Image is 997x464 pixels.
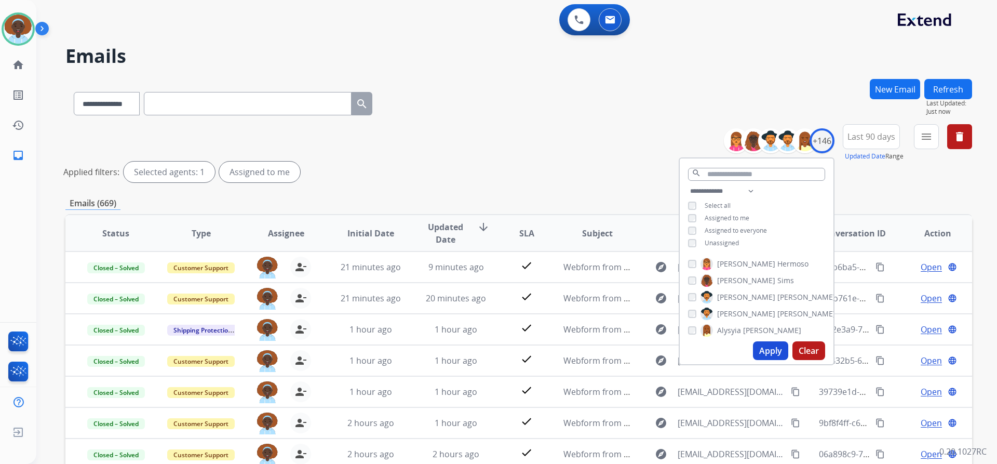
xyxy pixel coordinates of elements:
button: Refresh [924,79,972,99]
button: Last 90 days [843,124,900,149]
button: New Email [870,79,920,99]
mat-icon: history [12,119,24,131]
mat-icon: search [356,98,368,110]
span: Initial Date [347,227,394,240]
span: Assigned to everyone [705,226,767,235]
mat-icon: language [948,418,957,428]
span: Webform from [EMAIL_ADDRESS][DOMAIN_NAME] on [DATE] [563,386,799,397]
span: Assignee [268,227,304,240]
img: agent-avatar [257,319,278,341]
span: Webform from [EMAIL_ADDRESS][DOMAIN_NAME] on [DATE] [563,324,799,335]
span: 9bf8f4ff-c66c-4f04-8ba7-d4fa834409e6 [819,417,967,429]
mat-icon: explore [655,386,667,398]
span: [EMAIL_ADDRESS][DOMAIN_NAME] [678,448,785,460]
mat-icon: content_copy [875,387,885,396]
mat-icon: content_copy [875,325,885,334]
span: Closed – Solved [87,418,145,429]
div: +146 [810,128,834,153]
span: [PERSON_NAME] [717,292,775,302]
mat-icon: check [520,259,533,272]
span: Range [845,152,904,161]
mat-icon: explore [655,292,667,304]
mat-icon: content_copy [875,294,885,303]
mat-icon: language [948,325,957,334]
span: Last Updated: [926,99,972,108]
div: Assigned to me [219,162,300,182]
span: Webform from [EMAIL_ADDRESS][DOMAIN_NAME] on [DATE] [563,417,799,429]
span: Open [921,448,942,460]
span: Open [921,354,942,367]
mat-icon: explore [655,417,667,429]
mat-icon: explore [655,323,667,336]
mat-icon: check [520,290,533,303]
span: [EMAIL_ADDRESS][DOMAIN_NAME] [678,386,785,398]
span: Webform from [EMAIL_ADDRESS][DOMAIN_NAME] on [DATE] [563,448,799,460]
span: [PERSON_NAME] [777,309,836,319]
span: Hermoso [777,259,809,269]
img: agent-avatar [257,413,278,434]
span: 39739e1d-d449-4630-ac56-23df51ef0e76 [819,386,976,397]
mat-icon: arrow_downward [477,221,490,233]
span: 2 hours ago [433,448,479,460]
mat-icon: delete [953,130,966,143]
mat-icon: person_remove [294,417,307,429]
mat-icon: check [520,446,533,459]
mat-icon: explore [655,261,667,273]
span: SLA [519,227,534,240]
span: Customer Support [167,262,235,273]
button: Updated Date [845,152,885,161]
span: Closed – Solved [87,294,145,304]
span: 9 minutes ago [428,261,484,273]
mat-icon: person_remove [294,448,307,460]
span: Unassigned [705,238,739,247]
span: 1 hour ago [349,386,392,397]
span: Webform from [EMAIL_ADDRESS][DOMAIN_NAME] on [DATE] [563,355,799,366]
mat-icon: search [692,168,701,178]
span: Open [921,323,942,336]
span: [PERSON_NAME] [777,292,836,302]
span: Select all [705,201,731,210]
button: Apply [753,341,788,360]
mat-icon: person_remove [294,292,307,304]
span: [EMAIL_ADDRESS][DOMAIN_NAME] [678,261,785,273]
img: agent-avatar [257,381,278,403]
span: Customer Support [167,449,235,460]
mat-icon: content_copy [875,418,885,428]
mat-icon: content_copy [791,449,800,459]
th: Action [887,215,972,251]
button: Clear [792,341,825,360]
span: [EMAIL_ADDRESS][DOMAIN_NAME] [678,417,785,429]
span: Alysyia [717,325,741,336]
mat-icon: menu [920,130,933,143]
mat-icon: explore [655,354,667,367]
span: 2 hours ago [347,417,394,429]
img: agent-avatar [257,288,278,310]
span: 21 minutes ago [341,293,401,304]
mat-icon: content_copy [791,418,800,428]
mat-icon: content_copy [875,356,885,365]
span: 06a898c9-77fd-4790-ad38-d5615f0f3dea [819,448,974,460]
p: 0.20.1027RC [939,445,987,458]
span: Customer Support [167,387,235,398]
mat-icon: inbox [12,149,24,162]
span: 20 minutes ago [426,293,486,304]
span: Customer Support [167,418,235,429]
mat-icon: language [948,356,957,365]
span: [EMAIL_ADDRESS][DOMAIN_NAME] [678,354,785,367]
span: 21 minutes ago [341,261,401,273]
span: 1 hour ago [349,324,392,335]
span: Open [921,417,942,429]
mat-icon: check [520,415,533,428]
span: [PERSON_NAME] [717,259,775,269]
span: 2 hours ago [347,448,394,460]
mat-icon: language [948,294,957,303]
span: Last 90 days [847,135,895,139]
img: agent-avatar [257,257,278,279]
span: [PERSON_NAME] [717,275,775,286]
span: Just now [926,108,972,116]
span: Closed – Solved [87,356,145,367]
span: Sims [777,275,794,286]
span: Open [921,386,942,398]
mat-icon: person_remove [294,323,307,336]
img: agent-avatar [257,350,278,372]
